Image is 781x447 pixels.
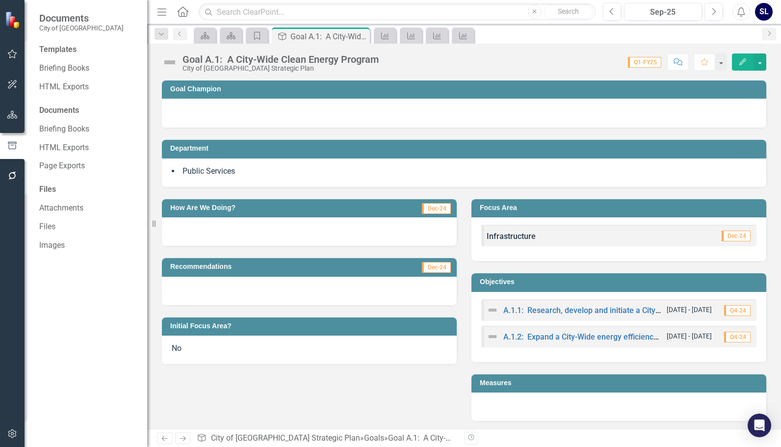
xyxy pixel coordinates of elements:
[182,166,235,176] span: Public Services
[748,414,771,437] div: Open Intercom Messenger
[182,54,379,65] div: Goal A.1: A City-Wide Clean Energy Program
[422,262,451,273] span: Dec-24
[388,433,542,443] div: Goal A.1: A City-Wide Clean Energy Program
[722,231,751,241] span: Dec-24
[170,204,364,211] h3: How Are We Doing?
[39,203,137,214] a: Attachments
[170,145,761,152] h3: Department
[290,30,367,43] div: Goal A.1: A City-Wide Clean Energy Program
[628,57,661,68] span: Q1-FY25
[39,124,137,135] a: Briefing Books
[170,263,360,270] h3: Recommendations
[211,433,360,443] a: City of [GEOGRAPHIC_DATA] Strategic Plan
[39,44,137,55] div: Templates
[487,232,536,241] span: Infrastructure
[39,240,137,251] a: Images
[199,3,596,21] input: Search ClearPoint...
[162,54,178,70] img: Not Defined
[624,3,702,21] button: Sep-25
[480,204,761,211] h3: Focus Area
[197,433,457,444] div: » »
[39,24,124,32] small: City of [GEOGRAPHIC_DATA]
[39,142,137,154] a: HTML Exports
[503,332,690,342] a: A.1.2: Expand a City-Wide energy efficiency program
[39,63,137,74] a: Briefing Books
[172,343,182,353] span: No
[724,332,751,342] span: Q4-24
[39,105,137,116] div: Documents
[364,433,384,443] a: Goals
[724,305,751,316] span: Q4-24
[755,3,773,21] button: SL
[39,81,137,93] a: HTML Exports
[39,221,137,233] a: Files
[39,184,137,195] div: Files
[39,160,137,172] a: Page Exports
[480,278,761,286] h3: Objectives
[627,6,699,18] div: Sep-25
[558,7,579,15] span: Search
[487,304,498,316] img: Not Defined
[487,331,498,342] img: Not Defined
[422,203,451,214] span: Dec-24
[480,379,761,387] h3: Measures
[182,65,379,72] div: City of [GEOGRAPHIC_DATA] Strategic Plan
[39,12,124,24] span: Documents
[544,5,593,19] button: Search
[170,322,452,330] h3: Initial Focus Area?
[667,305,712,315] small: [DATE] - [DATE]
[503,306,757,315] a: A.1.1: Research, develop and initiate a City-wide renewable energy plan
[170,85,761,93] h3: Goal Champion
[667,332,712,341] small: [DATE] - [DATE]
[5,11,22,28] img: ClearPoint Strategy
